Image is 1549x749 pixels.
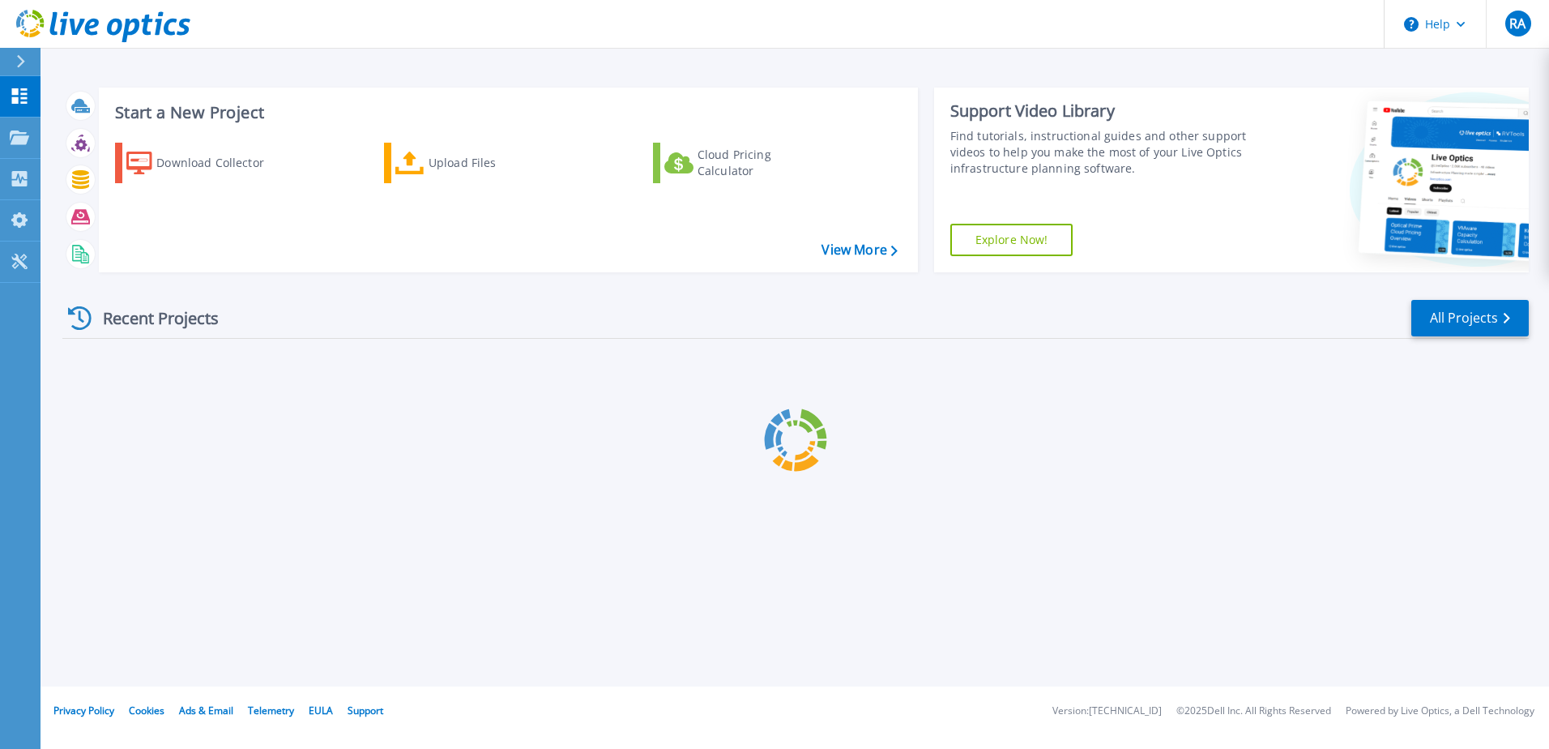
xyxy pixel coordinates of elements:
a: View More [821,242,897,258]
a: Cookies [129,704,164,717]
div: Upload Files [429,147,558,179]
div: Download Collector [156,147,286,179]
li: © 2025 Dell Inc. All Rights Reserved [1176,706,1331,717]
a: Telemetry [248,704,294,717]
div: Find tutorials, instructional guides and other support videos to help you make the most of your L... [950,128,1253,177]
a: Ads & Email [179,704,233,717]
a: Cloud Pricing Calculator [653,143,834,183]
li: Version: [TECHNICAL_ID] [1052,706,1162,717]
a: Download Collector [115,143,296,183]
a: Upload Files [384,143,565,183]
a: Support [348,704,383,717]
div: Recent Projects [62,298,241,338]
span: RA [1509,17,1526,30]
a: All Projects [1411,300,1529,336]
a: Privacy Policy [53,704,114,717]
div: Support Video Library [950,101,1253,122]
a: EULA [309,704,333,717]
a: Explore Now! [950,224,1073,256]
li: Powered by Live Optics, a Dell Technology [1346,706,1534,717]
div: Cloud Pricing Calculator [698,147,827,179]
h3: Start a New Project [115,104,897,122]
